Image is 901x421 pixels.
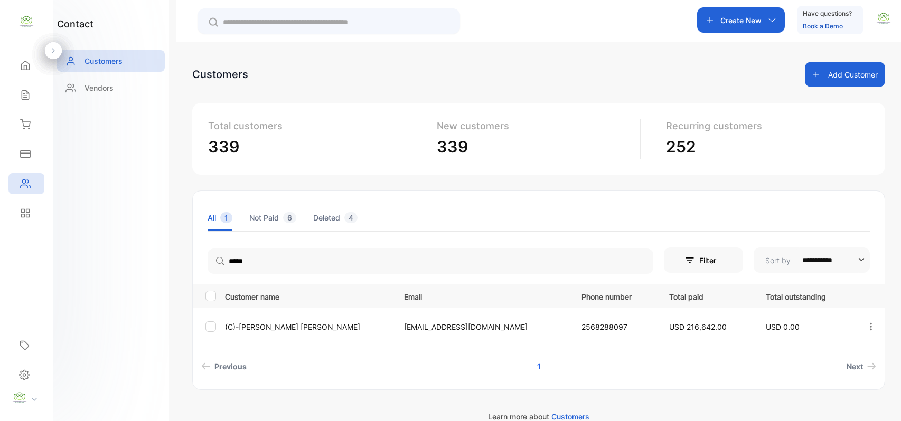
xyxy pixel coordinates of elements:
p: Phone number [581,289,647,302]
span: Next [847,361,863,372]
img: logo [18,14,34,30]
a: Page 1 is your current page [524,357,553,376]
span: Previous [214,361,247,372]
p: Customer name [225,289,391,302]
ul: Pagination [193,357,885,376]
p: 252 [666,135,861,159]
span: 4 [344,212,358,223]
a: Customers [57,50,165,72]
p: 2568288097 [581,321,647,332]
p: Vendors [85,82,114,93]
p: (C)-[PERSON_NAME] [PERSON_NAME] [225,321,391,332]
li: All [208,204,232,231]
button: Sort by [754,247,870,273]
button: Create New [697,7,785,33]
p: Customers [85,55,123,66]
a: Next page [842,357,880,376]
img: profile [12,390,27,406]
p: 339 [437,135,631,159]
a: Vendors [57,77,165,99]
p: Sort by [765,255,791,266]
span: 6 [283,212,296,223]
button: Add Customer [805,62,885,87]
span: 1 [220,212,232,223]
p: Recurring customers [666,119,861,133]
p: Have questions? [803,8,852,19]
p: Total paid [669,289,744,302]
div: Customers [192,66,248,82]
a: Book a Demo [803,22,843,30]
h1: contact [57,17,93,31]
p: New customers [437,119,631,133]
p: Total outstanding [766,289,844,302]
li: Deleted [313,204,358,231]
li: Not Paid [249,204,296,231]
p: Create New [720,15,762,26]
p: Email [404,289,560,302]
img: avatar [876,11,891,26]
span: USD 0.00 [766,322,800,331]
span: USD 216,642.00 [669,322,727,331]
p: [EMAIL_ADDRESS][DOMAIN_NAME] [404,321,560,332]
p: 339 [208,135,402,159]
button: avatar [876,7,891,33]
iframe: LiveChat chat widget [857,377,901,421]
a: Previous page [197,357,251,376]
p: Total customers [208,119,402,133]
